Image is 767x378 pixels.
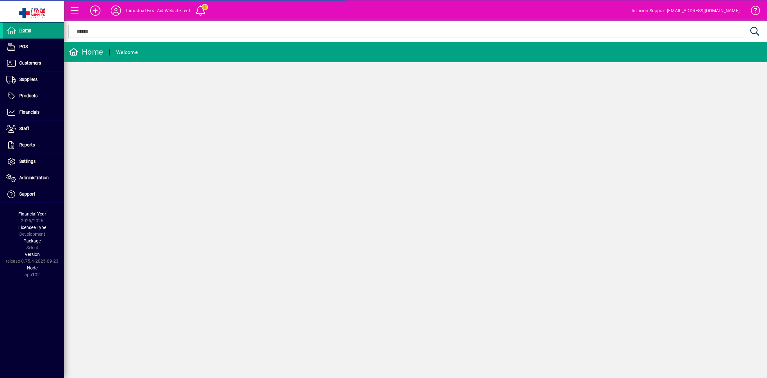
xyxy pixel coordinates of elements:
a: POS [3,39,64,55]
a: Settings [3,154,64,170]
span: Settings [19,159,36,164]
button: Profile [106,5,126,16]
span: Licensee Type [18,225,46,230]
div: Infusion Support [EMAIL_ADDRESS][DOMAIN_NAME] [632,5,740,16]
span: POS [19,44,28,49]
a: Financials [3,104,64,120]
span: Package [23,238,41,243]
a: Knowledge Base [746,1,759,22]
span: Node [27,265,38,270]
span: Financial Year [18,211,46,216]
div: Home [69,47,103,57]
span: Version [25,252,40,257]
span: Suppliers [19,77,38,82]
span: Support [19,191,35,197]
a: Suppliers [3,72,64,88]
span: Customers [19,60,41,66]
div: Welcome [116,47,138,57]
span: Administration [19,175,49,180]
a: Support [3,186,64,202]
button: Add [85,5,106,16]
a: Products [3,88,64,104]
a: Customers [3,55,64,71]
span: Products [19,93,38,98]
span: Reports [19,142,35,147]
a: Reports [3,137,64,153]
a: Staff [3,121,64,137]
span: Financials [19,110,39,115]
span: Home [19,28,31,33]
div: Industrial First Aid Website Test [126,5,190,16]
a: Administration [3,170,64,186]
span: Staff [19,126,29,131]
